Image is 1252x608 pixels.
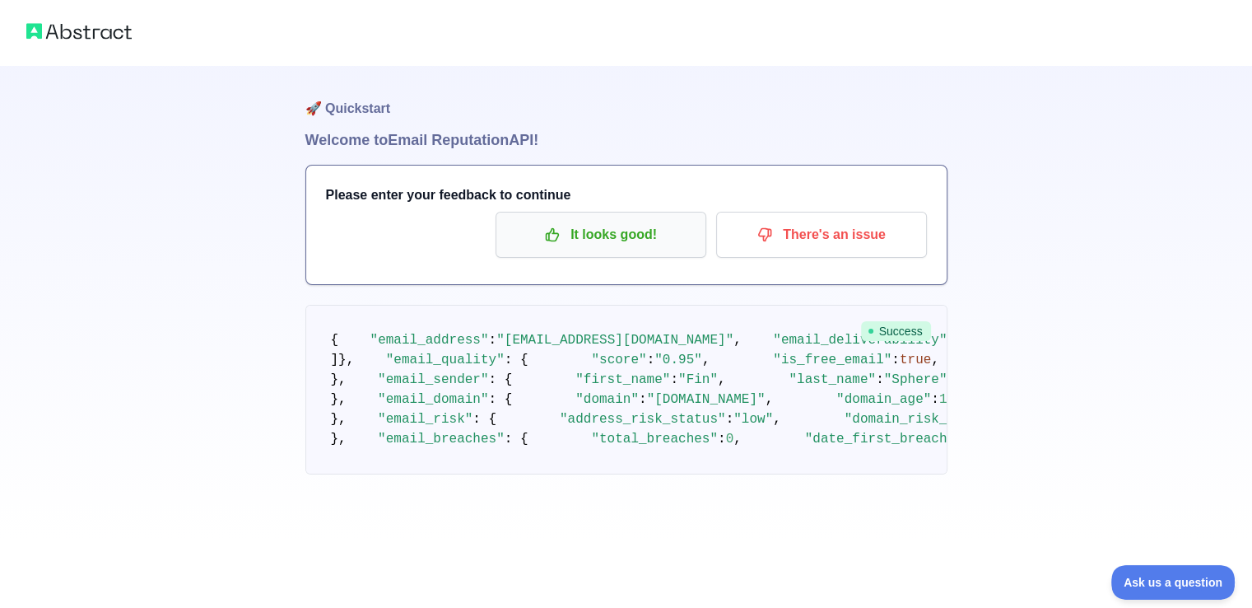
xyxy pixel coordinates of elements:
span: : { [505,353,528,367]
span: : [891,353,900,367]
span: "domain" [575,392,639,407]
span: : { [489,392,513,407]
span: "email_sender" [378,372,488,387]
span: , [733,432,742,447]
span: "total_breaches" [591,432,718,447]
span: , [718,372,726,387]
span: , [931,353,939,367]
p: It looks good! [508,221,694,249]
button: It looks good! [496,212,706,258]
span: , [733,333,742,348]
span: : [931,392,939,407]
span: "low" [733,412,773,427]
iframe: Toggle Customer Support [1111,565,1236,600]
span: "address_risk_status" [560,412,726,427]
span: , [773,412,781,427]
span: : [489,333,497,348]
span: 10967 [939,392,979,407]
span: "is_free_email" [773,353,891,367]
span: "score" [591,353,646,367]
span: "email_risk" [378,412,472,427]
img: Abstract logo [26,20,132,43]
span: : { [472,412,496,427]
span: "Fin" [678,372,718,387]
span: : [876,372,884,387]
span: "Sphere" [884,372,947,387]
span: : [718,432,726,447]
span: : [670,372,678,387]
span: "first_name" [575,372,670,387]
span: "[EMAIL_ADDRESS][DOMAIN_NAME]" [496,333,733,348]
span: , [702,353,710,367]
span: "email_domain" [378,392,488,407]
span: { [331,333,339,348]
span: : { [489,372,513,387]
span: "[DOMAIN_NAME]" [647,392,766,407]
span: "email_deliverability" [773,333,947,348]
span: 0 [726,432,734,447]
span: "domain_age" [836,392,931,407]
h1: Welcome to Email Reputation API! [305,129,947,152]
span: "email_address" [370,333,489,348]
span: : { [505,432,528,447]
span: , [766,392,774,407]
span: "0.95" [654,353,702,367]
span: "domain_risk_status" [845,412,1003,427]
span: "date_first_breached" [805,432,971,447]
h3: Please enter your feedback to continue [326,185,927,205]
span: : [647,353,655,367]
span: true [900,353,931,367]
p: There's an issue [728,221,915,249]
span: : [639,392,647,407]
h1: 🚀 Quickstart [305,66,947,129]
span: : [726,412,734,427]
span: "email_quality" [386,353,505,367]
span: Success [861,321,931,341]
span: "email_breaches" [378,432,505,447]
button: There's an issue [716,212,927,258]
span: "last_name" [789,372,876,387]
